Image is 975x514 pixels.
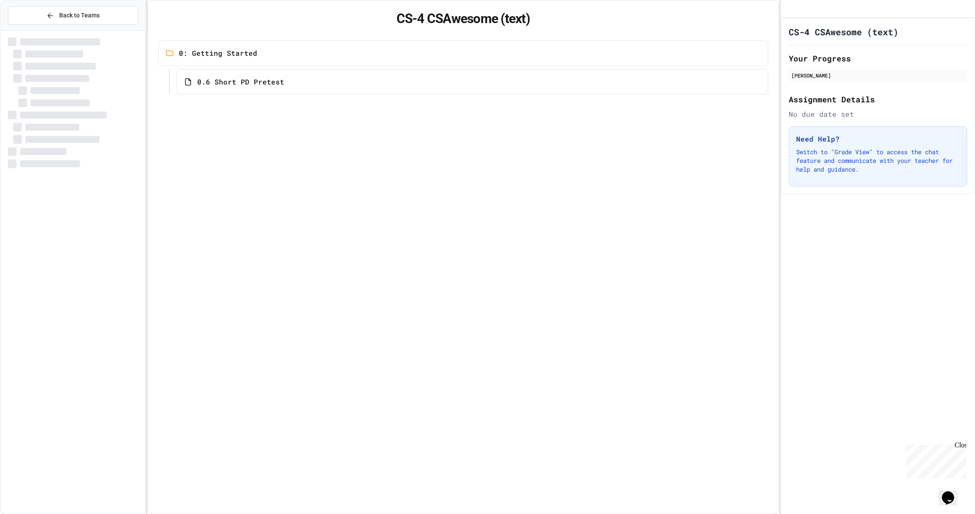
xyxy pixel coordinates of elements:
[789,93,967,105] h2: Assignment Details
[903,441,966,478] iframe: chat widget
[179,48,257,58] span: 0: Getting Started
[8,6,138,25] button: Back to Teams
[789,52,967,64] h2: Your Progress
[177,69,768,95] a: 0.6 Short PD Pretest
[796,148,960,174] p: Switch to "Grade View" to access the chat feature and communicate with your teacher for help and ...
[197,77,284,87] span: 0.6 Short PD Pretest
[791,71,965,79] div: [PERSON_NAME]
[158,11,768,27] h1: CS-4 CSAwesome (text)
[3,3,60,55] div: Chat with us now!Close
[59,11,100,20] span: Back to Teams
[938,479,966,505] iframe: chat widget
[796,134,960,144] h3: Need Help?
[789,109,967,119] div: No due date set
[789,26,898,38] h1: CS-4 CSAwesome (text)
